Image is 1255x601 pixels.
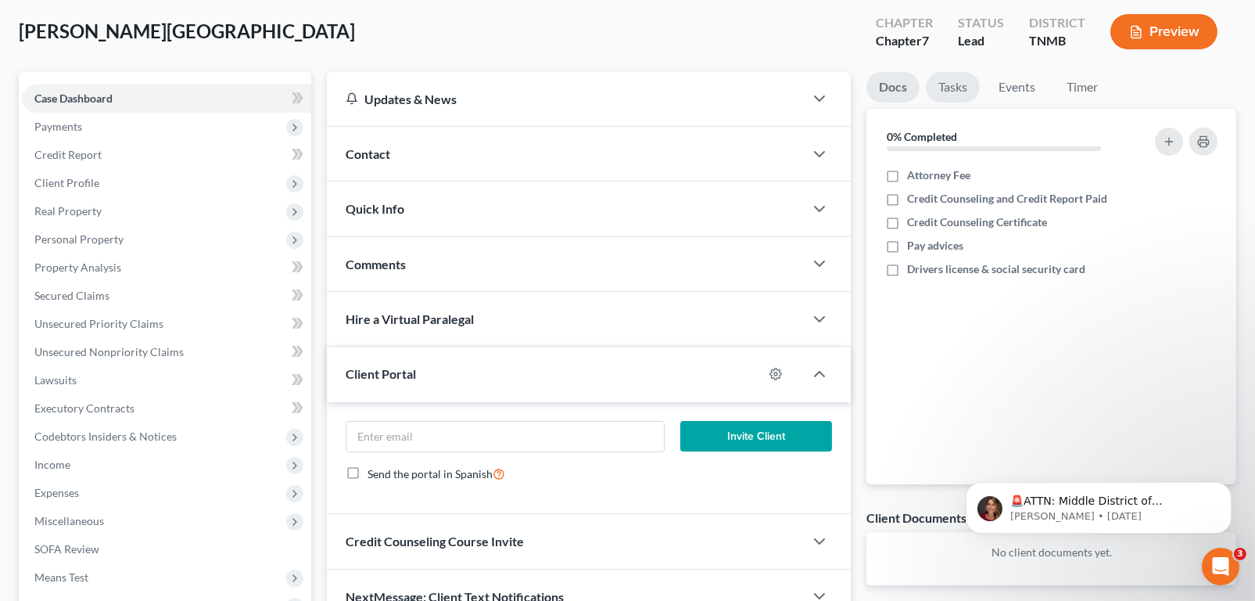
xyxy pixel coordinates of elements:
p: No client documents yet. [879,545,1224,560]
button: Invite Client [680,421,832,452]
a: Executory Contracts [22,394,311,423]
iframe: Intercom notifications message [942,449,1255,559]
span: 7 [922,33,929,48]
span: Credit Counseling Course Invite [346,534,524,549]
div: Chapter [876,14,933,32]
span: Pay advices [907,238,963,254]
span: Quick Info [346,201,404,216]
a: Property Analysis [22,254,311,282]
span: Credit Counseling and Credit Report Paid [907,191,1107,207]
span: Case Dashboard [34,92,113,105]
strong: 0% Completed [887,130,957,143]
span: Property Analysis [34,261,121,274]
div: Status [958,14,1004,32]
span: Unsecured Priority Claims [34,317,163,330]
span: Payments [34,120,82,133]
a: Unsecured Priority Claims [22,310,311,338]
span: Client Profile [34,176,99,189]
div: Updates & News [346,91,785,107]
span: 3 [1234,548,1246,560]
a: Credit Report [22,141,311,169]
iframe: Intercom live chat [1202,548,1239,585]
span: Credit Counseling Certificate [907,214,1047,230]
span: Comments [346,257,406,272]
a: Timer [1054,72,1110,103]
span: [PERSON_NAME][GEOGRAPHIC_DATA] [19,20,355,42]
span: Unsecured Nonpriority Claims [34,345,184,358]
a: Secured Claims [22,282,311,310]
a: Case Dashboard [22,85,311,113]
button: Preview [1110,14,1217,49]
a: Tasks [926,72,980,103]
a: Docs [866,72,920,103]
span: Contact [346,146,390,161]
a: Lawsuits [22,366,311,394]
div: Lead [958,32,1004,50]
span: Lawsuits [34,373,77,387]
span: Miscellaneous [34,514,104,527]
span: Means Test [34,570,88,584]
span: SOFA Review [34,542,99,556]
span: Attorney Fee [907,167,970,183]
span: Codebtors Insiders & Notices [34,430,177,443]
div: TNMB [1029,32,1085,50]
span: Income [34,458,70,471]
div: Chapter [876,32,933,50]
span: Executory Contracts [34,401,134,415]
a: SOFA Review [22,535,311,563]
a: Unsecured Nonpriority Claims [22,338,311,366]
span: Send the portal in Spanish [368,467,493,480]
span: Hire a Virtual Paralegal [346,311,474,326]
span: Credit Report [34,148,102,161]
span: Client Portal [346,366,416,381]
span: Real Property [34,204,102,218]
span: Drivers license & social security card [907,261,1085,277]
span: Personal Property [34,232,124,246]
div: Client Documents [866,509,966,526]
a: Events [986,72,1048,103]
span: Secured Claims [34,289,109,302]
span: Expenses [34,486,79,499]
div: District [1029,14,1085,32]
input: Enter email [346,422,664,452]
